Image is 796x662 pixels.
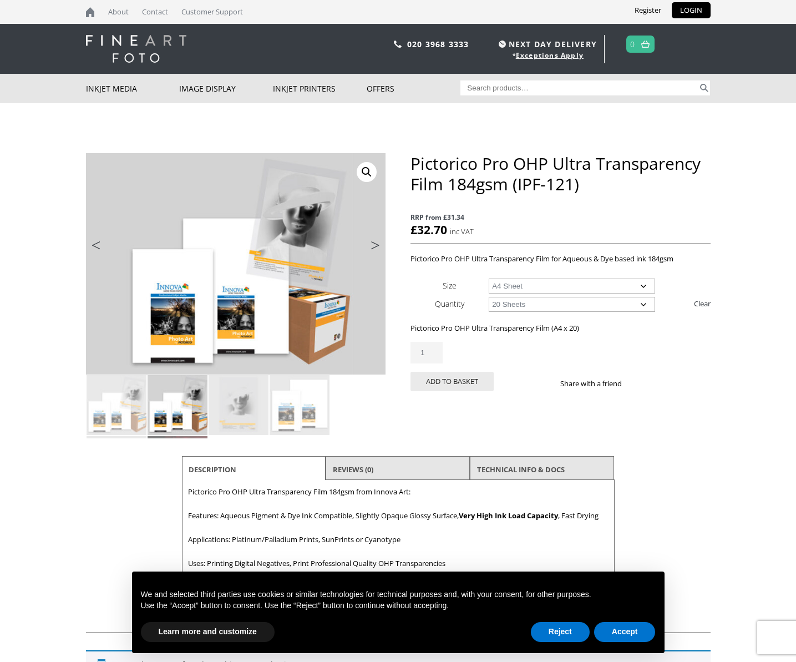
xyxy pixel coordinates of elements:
[179,74,273,103] a: Image Display
[531,622,590,642] button: Reject
[86,74,180,103] a: Inkjet Media
[410,322,710,335] p: Pictorico Pro OHP Ultra Transparency Film (A4 x 20)
[188,557,609,570] p: Uses: Printing Digital Negatives, Print Professional Quality OHP Transparencies
[367,74,460,103] a: Offers
[188,509,609,522] p: Features: Aqueous Pigment & Dye Ink Compatible, Slightly Opaque Glossy Surface, , Fast Drying
[560,377,635,390] p: Share with a friend
[189,459,236,479] a: Description
[86,615,711,633] h2: Related products
[435,299,464,309] label: Quantity
[357,162,377,182] a: View full-screen image gallery
[410,372,494,391] button: Add to basket
[648,379,657,388] img: twitter sharing button
[188,486,609,498] p: Pictorico Pro OHP Ultra Transparency Film 184gsm from Innova Art:
[630,36,635,52] a: 0
[410,222,417,237] span: £
[141,622,275,642] button: Learn more and customize
[594,622,656,642] button: Accept
[148,436,207,496] img: Pictorico Pro OHP Ultra Transparency Film 184gsm (IPF-121) - Image 6
[635,379,644,388] img: facebook sharing button
[407,39,469,49] a: 020 3968 3333
[410,211,710,224] span: RRP from £31.34
[188,533,609,546] p: Applications: Platinum/Palladium Prints, SunPrints or Cyanotype
[443,280,457,291] label: Size
[626,2,670,18] a: Register
[410,153,710,194] h1: Pictorico Pro OHP Ultra Transparency Film 184gsm (IPF-121)
[209,375,268,435] img: Pictorico Pro OHP Ultra Transparency Film 184gsm (IPF-121) - Image 3
[698,80,711,95] button: Search
[333,459,373,479] a: Reviews (0)
[672,2,711,18] a: LOGIN
[87,436,146,496] img: Pictorico Pro OHP Ultra Transparency Film 184gsm (IPF-121) - Image 5
[270,375,329,435] img: Pictorico Pro OHP Ultra Transparency Film 184gsm (IPF-121) - Image 4
[694,295,711,312] a: Clear options
[141,589,656,600] p: We and selected third parties use cookies or similar technologies for technical purposes and, wit...
[394,41,402,48] img: phone.svg
[87,375,146,435] img: Pictorico Pro OHP Ultra Transparency Film 184gsm (IPF-121)
[516,50,584,60] a: Exceptions Apply
[641,41,650,48] img: basket.svg
[477,459,565,479] a: TECHNICAL INFO & DOCS
[410,222,447,237] bdi: 32.70
[460,80,698,95] input: Search products…
[662,379,671,388] img: email sharing button
[273,74,367,103] a: Inkjet Printers
[410,342,443,363] input: Product quantity
[141,600,656,612] p: Use the “Accept” button to consent. Use the “Reject” button to continue without accepting.
[86,35,186,63] img: logo-white.svg
[496,38,597,50] span: NEXT DAY DELIVERY
[410,252,710,265] p: Pictorico Pro OHP Ultra Transparency Film for Aqueous & Dye based ink 184gsm
[459,511,558,520] strong: Very High Ink Load Capacity
[499,41,506,48] img: time.svg
[148,375,207,435] img: Pictorico Pro OHP Ultra Transparency Film 184gsm (IPF-121) - Image 2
